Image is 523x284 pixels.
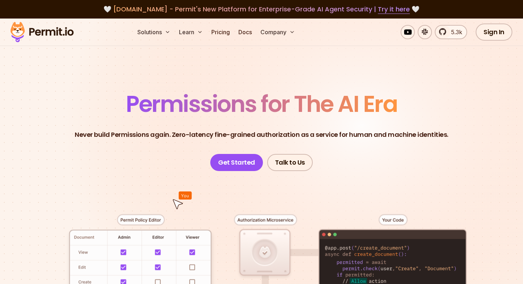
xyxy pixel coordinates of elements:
[208,25,233,39] a: Pricing
[210,154,263,171] a: Get Started
[447,28,462,36] span: 5.3k
[75,130,448,140] p: Never build Permissions again. Zero-latency fine-grained authorization as a service for human and...
[267,154,313,171] a: Talk to Us
[176,25,206,39] button: Learn
[134,25,173,39] button: Solutions
[126,88,397,120] span: Permissions for The AI Era
[476,24,512,41] a: Sign In
[378,5,410,14] a: Try it here
[236,25,255,39] a: Docs
[435,25,467,39] a: 5.3k
[258,25,298,39] button: Company
[113,5,410,14] span: [DOMAIN_NAME] - Permit's New Platform for Enterprise-Grade AI Agent Security |
[17,4,506,14] div: 🤍 🤍
[7,20,77,44] img: Permit logo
